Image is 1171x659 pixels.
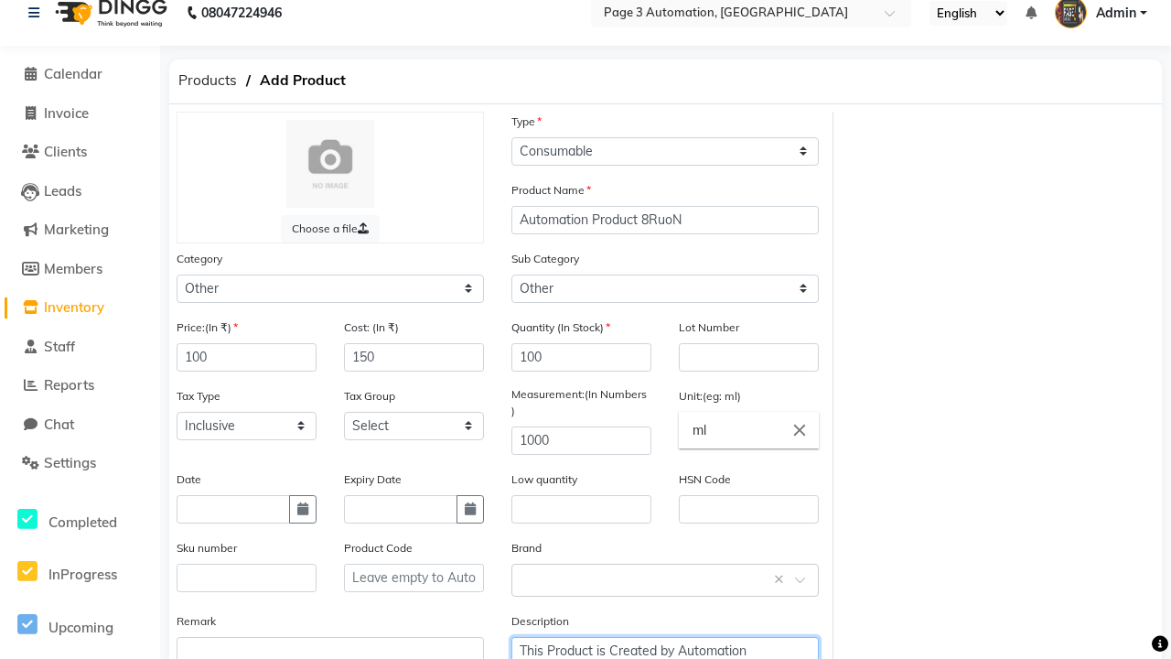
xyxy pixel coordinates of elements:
input: Leave empty to Autogenerate [344,564,484,592]
span: Clear all [774,570,790,589]
label: Expiry Date [344,471,402,488]
label: Measurement:(In Numbers ) [511,386,651,419]
label: Lot Number [679,319,739,336]
span: Members [44,260,102,277]
a: Reports [5,375,156,396]
label: Choose a file [281,215,380,243]
a: Marketing [5,220,156,241]
span: Products [169,64,246,97]
label: Quantity (In Stock) [511,319,610,336]
span: InProgress [48,566,117,583]
label: Sub Category [511,251,579,267]
label: HSN Code [679,471,731,488]
label: Description [511,613,569,630]
a: Settings [5,453,156,474]
span: Chat [44,416,74,433]
a: Leads [5,181,156,202]
a: Calendar [5,64,156,85]
span: Leads [44,182,81,200]
a: Invoice [5,103,156,124]
span: Clients [44,143,87,160]
span: Marketing [44,221,109,238]
span: Add Product [251,64,355,97]
i: Close [790,420,810,440]
a: Inventory [5,297,156,319]
a: Staff [5,337,156,358]
label: Unit:(eg: ml) [679,388,741,405]
label: Brand [511,540,542,556]
span: Calendar [44,65,102,82]
label: Cost: (In ₹) [344,319,399,336]
label: Product Name [511,182,591,199]
span: Reports [44,376,94,394]
label: Type [511,113,542,130]
span: Settings [44,454,96,471]
label: Remark [177,613,216,630]
a: Clients [5,142,156,163]
label: Date [177,471,201,488]
span: Invoice [44,104,89,122]
span: Inventory [44,298,104,316]
span: Admin [1096,4,1136,23]
label: Low quantity [511,471,577,488]
span: Staff [44,338,75,355]
label: Category [177,251,222,267]
label: Product Code [344,540,413,556]
span: Completed [48,513,117,531]
a: Members [5,259,156,280]
label: Tax Group [344,388,395,405]
label: Sku number [177,540,237,556]
label: Price:(In ₹) [177,319,238,336]
label: Tax Type [177,388,220,405]
span: Upcoming [48,619,113,636]
a: Chat [5,415,156,436]
img: Cinque Terre [286,120,374,208]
